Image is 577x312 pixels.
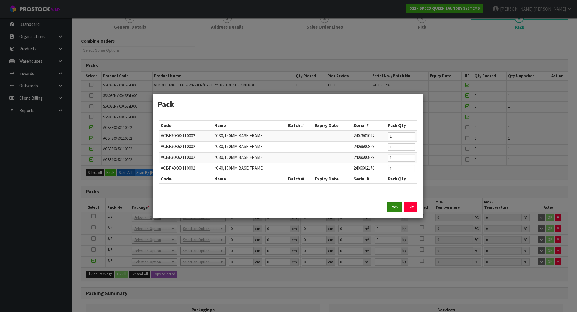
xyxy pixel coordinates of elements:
[214,165,263,171] span: *C40/150MM BASE FRAME
[161,165,195,171] span: ACBF40X6X110002
[353,154,374,160] span: 2408600829
[213,121,287,130] th: Name
[386,121,417,130] th: Pack Qty
[353,133,374,138] span: 2407602022
[159,174,213,183] th: Code
[214,133,263,138] span: *C30/150MM BASE FRAME
[287,121,313,130] th: Batch #
[386,174,417,183] th: Pack Qty
[157,98,418,110] h3: Pack
[353,144,374,149] span: 2408600828
[313,121,352,130] th: Expiry Date
[213,174,287,183] th: Name
[353,165,374,171] span: 2406602176
[214,144,263,149] span: *C30/150MM BASE FRAME
[159,121,213,130] th: Code
[352,121,386,130] th: Serial #
[214,154,263,160] span: *C30/150MM BASE FRAME
[387,202,402,212] button: Pack
[352,174,386,183] th: Serial #
[313,174,352,183] th: Expiry Date
[161,144,195,149] span: ACBF30X6X110002
[161,133,195,138] span: ACBF30X6X110002
[404,202,417,212] a: Exit
[287,174,313,183] th: Batch #
[161,154,195,160] span: ACBF30X6X110002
